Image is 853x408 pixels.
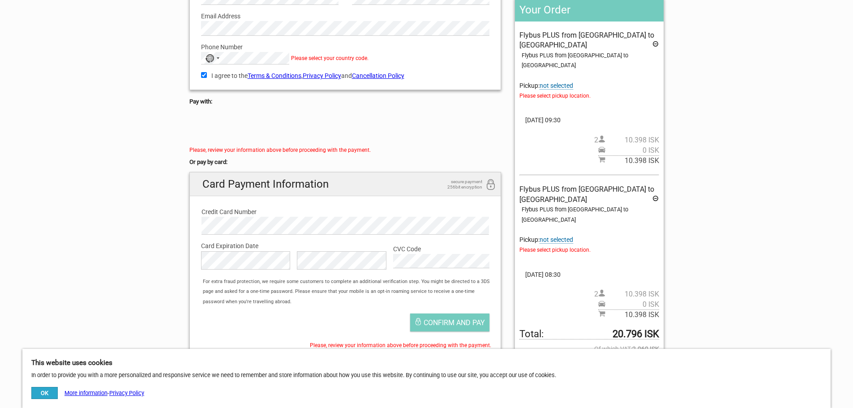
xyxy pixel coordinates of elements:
span: secure payment 256bit encryption [437,179,482,190]
iframe: Secure payment button frame [189,118,270,136]
span: 0 ISK [605,146,659,155]
div: Flybus PLUS from [GEOGRAPHIC_DATA] to [GEOGRAPHIC_DATA] [522,51,659,71]
a: More information [64,390,107,396]
span: Of which VAT: [519,344,659,354]
span: 10.398 ISK [605,135,659,145]
a: Cancellation Policy [352,72,404,79]
label: Credit Card Number [201,207,489,217]
span: 0 ISK [605,300,659,309]
button: Confirm and pay [410,314,489,331]
span: Flybus PLUS from [GEOGRAPHIC_DATA] to [GEOGRAPHIC_DATA] [519,185,654,203]
div: Please, review your information above before proceeding with the payment. [194,340,497,350]
a: Privacy Policy [303,72,341,79]
span: Flybus PLUS from [GEOGRAPHIC_DATA] to [GEOGRAPHIC_DATA] [519,31,654,49]
a: Terms & Conditions [248,72,301,79]
h5: Pay with: [189,97,502,107]
span: 2 person(s) [594,135,659,145]
a: Privacy Policy [109,390,144,396]
button: OK [31,387,58,399]
span: Change pickup place [540,236,573,244]
div: Flybus PLUS from [GEOGRAPHIC_DATA] to [GEOGRAPHIC_DATA] [522,205,659,225]
strong: 20.796 ISK [613,329,659,339]
span: [DATE] 09:30 [519,115,659,125]
div: In order to provide you with a more personalized and responsive service we need to remember and s... [22,349,831,408]
label: Email Address [201,11,490,21]
div: Please, review your information above before proceeding with the payment. [189,145,502,155]
label: Phone Number [201,42,490,52]
label: I agree to the , and [201,71,490,81]
span: Confirm and pay [424,318,485,327]
button: Open LiveChat chat widget [103,14,114,25]
h5: This website uses cookies [31,358,822,368]
span: 2 person(s) [594,289,659,299]
button: Selected country [201,52,224,64]
h5: Or pay by card: [189,157,502,167]
span: Subtotal [598,155,659,166]
span: [DATE] 08:30 [519,270,659,279]
div: For extra fraud protection, we require some customers to complete an additional verification step... [198,277,501,307]
h2: Card Payment Information [190,172,501,196]
span: Pickup: [519,236,659,255]
div: - [31,387,144,399]
span: Pickup: [519,82,659,101]
span: Subtotal [598,309,659,320]
strong: 2.060 ISK [632,344,659,354]
span: 10.398 ISK [605,156,659,166]
span: Please select pickup location. [519,245,659,255]
label: Card Expiration Date [201,241,490,251]
span: Please select your country code. [291,55,369,61]
span: Pickup price [598,300,659,309]
span: Pickup price [598,146,659,155]
span: 10.398 ISK [605,310,659,320]
span: Change pickup place [540,82,573,90]
i: 256bit encryption [485,179,496,191]
span: Total to be paid [519,329,659,339]
span: Please select pickup location. [519,91,659,101]
p: We're away right now. Please check back later! [13,16,101,23]
span: 10.398 ISK [605,289,659,299]
label: CVC Code [393,244,489,254]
